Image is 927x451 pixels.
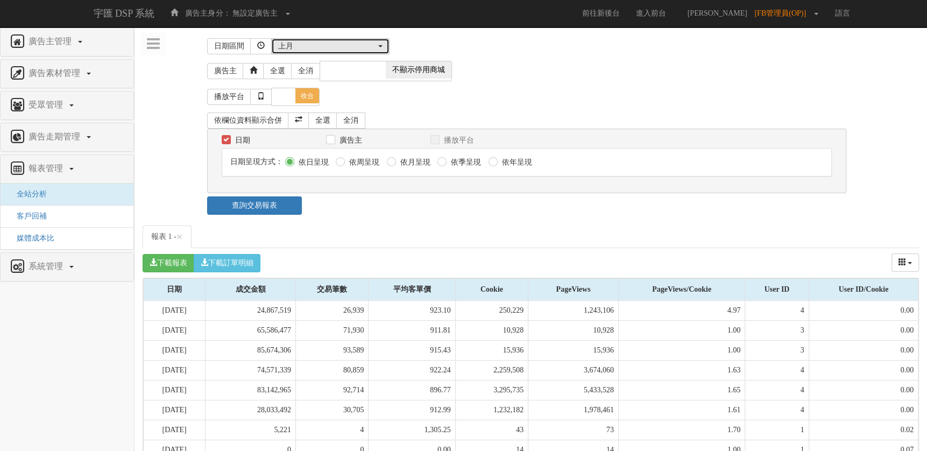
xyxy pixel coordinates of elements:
td: 1,978,461 [528,400,619,420]
td: 74,571,339 [206,360,296,380]
button: Close [176,231,183,243]
td: 4 [745,400,809,420]
td: 1.70 [618,420,745,440]
div: PageViews [528,279,618,300]
a: 報表 1 - [143,225,192,248]
td: 923.10 [369,301,455,321]
td: 0.02 [809,420,918,440]
td: 1,243,106 [528,301,619,321]
span: 受眾管理 [26,100,68,109]
span: × [176,230,183,243]
div: 上月 [278,41,376,52]
td: 1,232,182 [455,400,528,420]
td: 896.77 [369,380,455,400]
a: 系統管理 [9,258,125,276]
td: 3,674,060 [528,360,619,380]
div: 成交金額 [206,279,295,300]
span: 廣告主管理 [26,37,77,46]
a: 全消 [291,63,320,79]
label: 依月呈現 [398,157,430,168]
td: 85,674,306 [206,340,296,360]
td: 1.65 [618,380,745,400]
td: 4 [745,301,809,321]
span: 無設定廣告主 [232,9,278,17]
td: 15,936 [528,340,619,360]
a: 客戶回補 [9,212,47,220]
td: 1 [745,420,809,440]
div: PageViews/Cookie [619,279,745,300]
div: Columns [891,253,919,272]
span: 廣告主身分： [185,9,230,17]
a: 廣告走期管理 [9,129,125,146]
td: [DATE] [144,400,206,420]
td: [DATE] [144,360,206,380]
label: 日期 [232,135,250,146]
td: 10,928 [528,320,619,340]
label: 廣告主 [337,135,362,146]
td: 915.43 [369,340,455,360]
td: 0.00 [809,301,918,321]
button: columns [891,253,919,272]
button: 下載訂單明細 [194,254,260,272]
span: 日期呈現方式： [230,158,283,166]
button: 下載報表 [143,254,194,272]
td: 1.63 [618,360,745,380]
label: 依年呈現 [499,157,532,168]
span: 報表管理 [26,164,68,173]
a: 查詢交易報表 [207,196,301,215]
a: 受眾管理 [9,97,125,114]
td: 30,705 [295,400,368,420]
td: 1.61 [618,400,745,420]
td: 4 [745,380,809,400]
td: 80,859 [295,360,368,380]
td: 24,867,519 [206,301,296,321]
a: 媒體成本比 [9,234,54,242]
span: 廣告素材管理 [26,68,86,77]
td: [DATE] [144,301,206,321]
td: [DATE] [144,340,206,360]
td: [DATE] [144,380,206,400]
a: 廣告素材管理 [9,65,125,82]
td: 0.00 [809,320,918,340]
td: 250,229 [455,301,528,321]
label: 依周呈現 [346,157,379,168]
td: 83,142,965 [206,380,296,400]
td: 10,928 [455,320,528,340]
td: 15,936 [455,340,528,360]
td: 2,259,508 [455,360,528,380]
span: 廣告走期管理 [26,132,86,141]
td: 922.24 [369,360,455,380]
div: 日期 [144,279,205,300]
td: 1.00 [618,320,745,340]
a: 全消 [336,112,365,129]
span: 收合 [295,88,319,103]
td: 5,221 [206,420,296,440]
td: 4 [295,420,368,440]
div: 平均客單價 [369,279,455,300]
td: 3 [745,320,809,340]
td: 43 [455,420,528,440]
td: [DATE] [144,320,206,340]
span: 系統管理 [26,262,68,271]
td: 93,589 [295,340,368,360]
span: [FB管理員(OP)] [754,9,811,17]
td: 65,586,477 [206,320,296,340]
td: 0.00 [809,340,918,360]
a: 全選 [308,112,337,129]
label: 依日呈現 [296,157,329,168]
td: 73 [528,420,619,440]
td: 1,305.25 [369,420,455,440]
td: 4 [745,360,809,380]
td: 4.97 [618,301,745,321]
div: 交易筆數 [296,279,368,300]
td: 71,930 [295,320,368,340]
td: 92,714 [295,380,368,400]
td: 28,033,492 [206,400,296,420]
a: 報表管理 [9,160,125,178]
td: 912.99 [369,400,455,420]
td: 26,939 [295,301,368,321]
td: 1.00 [618,340,745,360]
label: 依季呈現 [448,157,481,168]
div: Cookie [456,279,528,300]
